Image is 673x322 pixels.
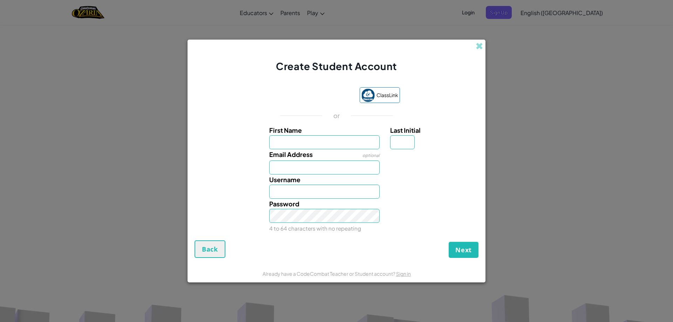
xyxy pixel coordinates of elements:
button: Next [449,242,478,258]
span: Create Student Account [276,60,397,72]
span: Username [269,176,300,184]
span: optional [362,153,380,158]
img: classlink-logo-small.png [361,89,375,102]
span: First Name [269,126,302,134]
iframe: Sign in with Google Button [270,88,356,104]
span: Password [269,200,299,208]
span: Next [455,246,472,254]
small: 4 to 64 characters with no repeating [269,225,361,232]
span: Already have a CodeCombat Teacher or Student account? [263,270,396,277]
span: Email Address [269,150,313,158]
a: Sign in [396,270,411,277]
button: Back [195,240,225,258]
span: ClassLink [376,90,398,100]
span: Back [202,245,218,253]
p: or [333,111,340,120]
span: Last Initial [390,126,421,134]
